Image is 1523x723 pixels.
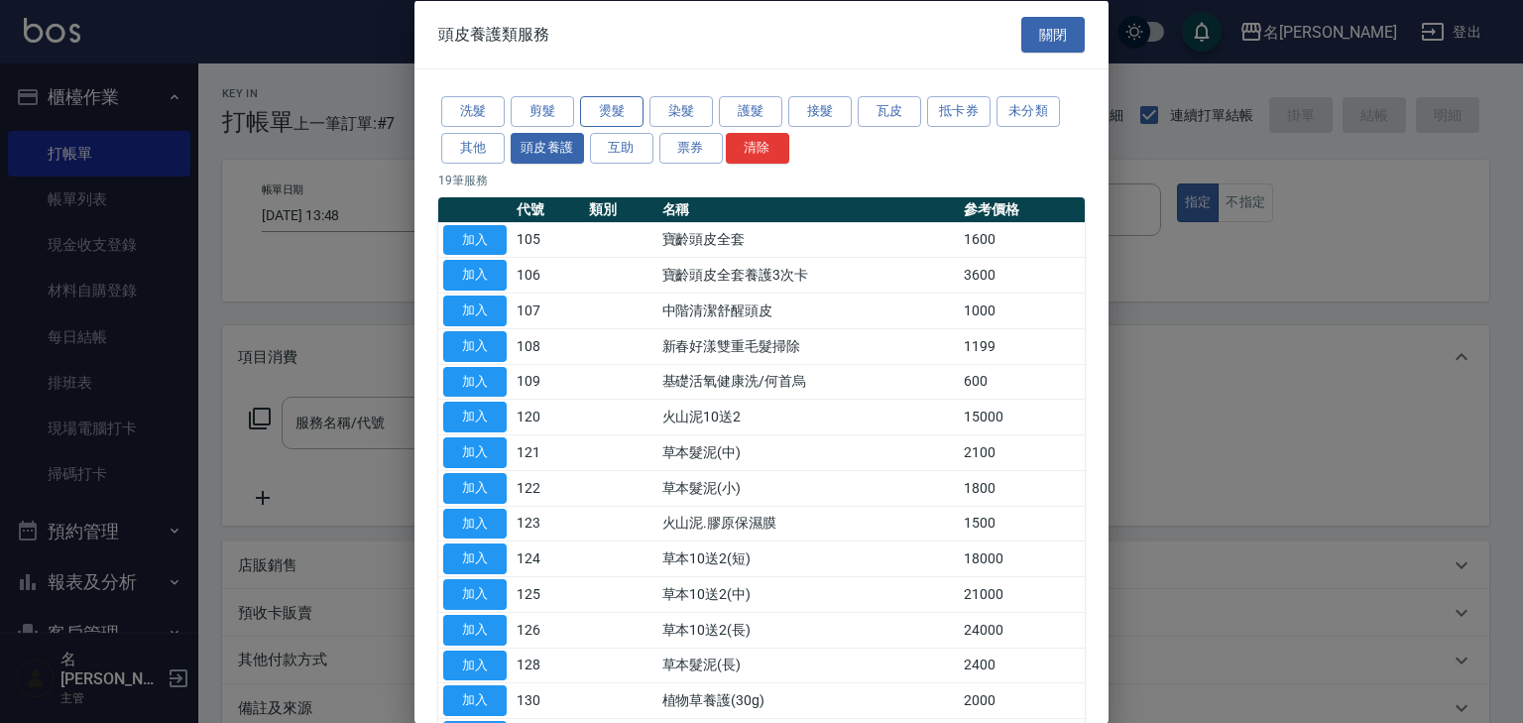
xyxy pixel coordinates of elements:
[443,579,507,610] button: 加入
[959,506,1085,542] td: 1500
[512,470,584,506] td: 122
[959,222,1085,258] td: 1600
[657,648,959,683] td: 草本髮泥(長)
[443,224,507,255] button: 加入
[959,470,1085,506] td: 1800
[443,260,507,291] button: 加入
[443,402,507,432] button: 加入
[441,96,505,127] button: 洗髮
[443,614,507,645] button: 加入
[927,96,991,127] button: 抵卡券
[1021,16,1085,53] button: 關閉
[512,222,584,258] td: 105
[959,648,1085,683] td: 2400
[512,196,584,222] th: 代號
[657,257,959,293] td: 寶齡頭皮全套養護3次卡
[649,96,713,127] button: 染髮
[443,296,507,326] button: 加入
[443,330,507,361] button: 加入
[959,399,1085,434] td: 15000
[959,293,1085,328] td: 1000
[657,364,959,400] td: 基礎活氧健康洗/何首烏
[512,541,584,576] td: 124
[959,364,1085,400] td: 600
[584,196,656,222] th: 類別
[657,541,959,576] td: 草本10送2(短)
[512,612,584,648] td: 126
[959,196,1085,222] th: 參考價格
[959,257,1085,293] td: 3600
[512,293,584,328] td: 107
[511,96,574,127] button: 剪髮
[438,24,549,44] span: 頭皮養護類服務
[443,437,507,468] button: 加入
[657,222,959,258] td: 寶齡頭皮全套
[512,648,584,683] td: 128
[443,472,507,503] button: 加入
[657,328,959,364] td: 新春好漾雙重毛髮掃除
[858,96,921,127] button: 瓦皮
[512,506,584,542] td: 123
[657,434,959,470] td: 草本髮泥(中)
[512,576,584,612] td: 125
[657,470,959,506] td: 草本髮泥(小)
[443,508,507,539] button: 加入
[657,506,959,542] td: 火山泥.膠原保濕膜
[959,576,1085,612] td: 21000
[580,96,644,127] button: 燙髮
[443,650,507,680] button: 加入
[657,612,959,648] td: 草本10送2(長)
[726,132,789,163] button: 清除
[657,576,959,612] td: 草本10送2(中)
[512,257,584,293] td: 106
[996,96,1060,127] button: 未分類
[657,293,959,328] td: 中階清潔舒醒頭皮
[511,132,584,163] button: 頭皮養護
[657,399,959,434] td: 火山泥10送2
[512,682,584,718] td: 130
[512,399,584,434] td: 120
[657,682,959,718] td: 植物草養護(30g)
[788,96,852,127] button: 接髮
[441,132,505,163] button: 其他
[443,685,507,716] button: 加入
[959,328,1085,364] td: 1199
[657,196,959,222] th: 名稱
[438,171,1085,188] p: 19 筆服務
[512,364,584,400] td: 109
[959,682,1085,718] td: 2000
[659,132,723,163] button: 票券
[959,612,1085,648] td: 24000
[512,328,584,364] td: 108
[590,132,653,163] button: 互助
[443,366,507,397] button: 加入
[959,541,1085,576] td: 18000
[512,434,584,470] td: 121
[719,96,782,127] button: 護髮
[443,543,507,574] button: 加入
[959,434,1085,470] td: 2100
